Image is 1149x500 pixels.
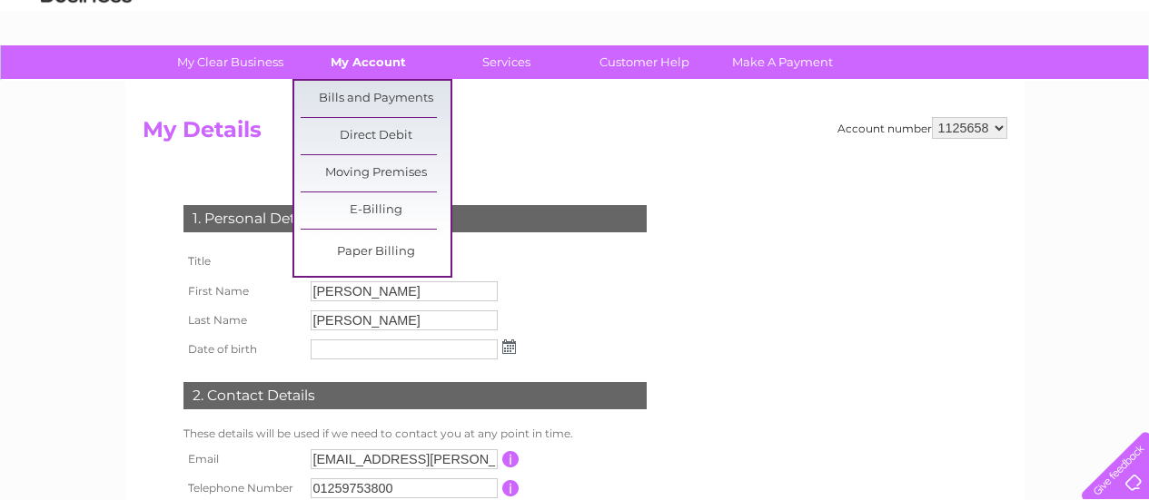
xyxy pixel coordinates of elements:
a: Telecoms [926,77,980,91]
a: My Account [293,45,443,79]
img: ... [502,339,516,354]
div: 2. Contact Details [183,382,647,409]
a: Paper Billing [301,234,451,270]
a: 0333 014 3131 [807,9,932,32]
a: Bills and Payments [301,81,451,117]
a: Blog [991,77,1017,91]
a: Make A Payment [708,45,857,79]
a: Energy [875,77,915,91]
a: Services [431,45,581,79]
a: Customer Help [570,45,719,79]
a: Water [829,77,864,91]
th: Title [179,246,306,277]
h2: My Details [143,117,1007,152]
td: These details will be used if we need to contact you at any point in time. [179,423,651,445]
th: Email [179,445,306,474]
img: logo.png [40,47,133,103]
a: Contact [1028,77,1073,91]
a: My Clear Business [155,45,305,79]
div: 1. Personal Details [183,205,647,232]
th: Date of birth [179,335,306,364]
th: First Name [179,277,306,306]
th: Last Name [179,306,306,335]
a: Direct Debit [301,118,451,154]
div: Account number [837,117,1007,139]
input: Information [502,480,520,496]
input: Information [502,451,520,467]
div: Clear Business is a trading name of Verastar Limited (registered in [GEOGRAPHIC_DATA] No. 3667643... [146,10,1005,88]
a: E-Billing [301,192,451,229]
a: Moving Premises [301,155,451,191]
a: Log out [1089,77,1132,91]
